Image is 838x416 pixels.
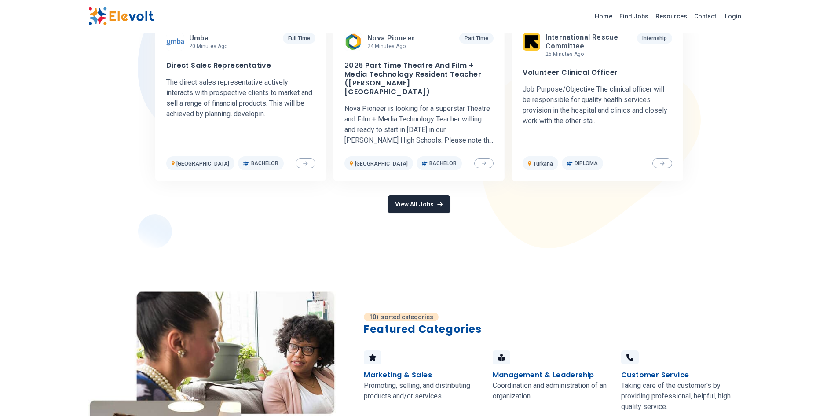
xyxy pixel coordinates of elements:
span: [GEOGRAPHIC_DATA] [176,161,229,167]
span: Bachelor [429,160,457,167]
span: Turkana [533,161,553,167]
a: UmbaUmba20 minutes agoFull TimeDirect Sales RepresentativeThe direct sales representative activel... [155,22,326,181]
a: Home [591,9,616,23]
p: Full Time [283,33,315,44]
p: The direct sales representative actively interacts with prospective clients to market and sell a ... [166,77,315,119]
p: Internship [637,33,672,44]
h4: Marketing & Sales [364,370,432,380]
a: Login [720,7,747,25]
img: Nova Pioneer [344,33,362,51]
img: International Rescue Committee [523,33,540,51]
span: Bachelor [251,160,278,167]
span: Nova Pioneer [367,34,415,43]
p: Nova Pioneer is looking for a superstar Theatre and Film + Media Technology Teacher willing and r... [344,103,494,146]
h4: Customer Service [621,370,689,380]
p: 10+ sorted categories [364,313,439,321]
iframe: Chat Widget [794,374,838,416]
span: International Rescue Committee [545,33,629,51]
h3: Volunteer Clinical Officer [523,68,618,77]
p: Job Purpose/Objective The clinical officer will be responsible for quality health services provis... [523,84,672,126]
p: 20 minutes ago [189,43,227,50]
a: Nova PioneerNova Pioneer24 minutes agoPart Time2026 Part Time Theatre And Film + Media Technology... [333,22,505,181]
h3: 2026 Part Time Theatre And Film + Media Technology Resident Teacher ([PERSON_NAME][GEOGRAPHIC_DATA]) [344,61,494,96]
h2: Featured Categories [364,322,750,336]
span: Umba [189,34,209,43]
p: Coordination and administration of an organization. [493,380,611,401]
a: International Rescue CommitteeInternational Rescue Committee25 minutes agoInternshipVolunteer Cli... [512,22,683,181]
a: Contact [691,9,720,23]
a: Find Jobs [616,9,652,23]
img: Umba [166,33,184,51]
p: Part Time [459,33,494,44]
p: Taking care of the customer's by providing professional, helpful, high quality service. [621,380,739,412]
span: Diploma [575,160,598,167]
img: Elevolt [88,7,154,26]
span: [GEOGRAPHIC_DATA] [355,161,408,167]
p: 24 minutes ago [367,43,419,50]
p: 25 minutes ago [545,51,633,58]
a: Resources [652,9,691,23]
p: Promoting, selling, and distributing products and/or services. [364,380,482,401]
a: View All Jobs [388,195,450,213]
h4: Management & Leadership [493,370,594,380]
h3: Direct Sales Representative [166,61,271,70]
